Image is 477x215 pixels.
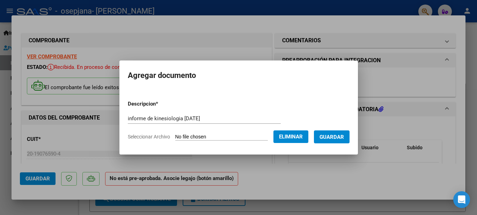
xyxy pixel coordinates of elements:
button: Guardar [314,130,350,143]
span: Eliminar [279,134,303,140]
p: Descripcion [128,100,195,108]
span: Guardar [320,134,344,140]
span: Seleccionar Archivo [128,134,170,139]
button: Eliminar [273,130,308,143]
h2: Agregar documento [128,69,350,82]
div: Open Intercom Messenger [453,191,470,208]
